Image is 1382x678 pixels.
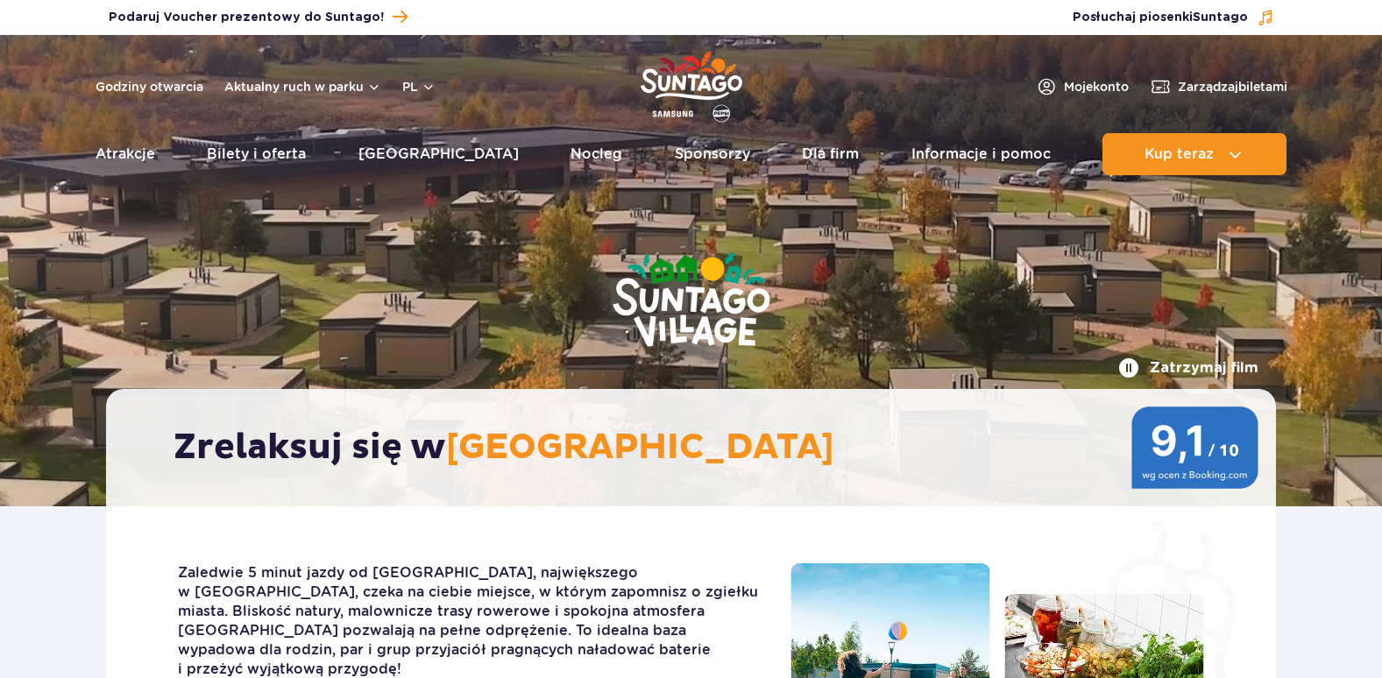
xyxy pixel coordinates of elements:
[1150,76,1287,97] a: Zarządzajbiletami
[911,133,1051,175] a: Informacje i pomoc
[1145,146,1214,162] span: Kup teraz
[1193,11,1248,24] span: Suntago
[1073,9,1248,26] span: Posłuchaj piosenki
[402,78,436,95] button: pl
[571,133,622,175] a: Nocleg
[109,5,408,29] a: Podaruj Voucher prezentowy do Suntago!
[802,133,859,175] a: Dla firm
[174,426,1226,470] h2: Zrelaksuj się w
[542,184,840,419] img: Suntago Village
[1102,133,1286,175] button: Kup teraz
[1131,406,1258,489] img: 9,1/10 wg ocen z Booking.com
[96,78,203,95] a: Godziny otwarcia
[1064,78,1129,95] span: Moje konto
[96,133,155,175] a: Atrakcje
[1178,78,1287,95] span: Zarządzaj biletami
[1073,9,1274,26] button: Posłuchaj piosenkiSuntago
[446,426,834,470] span: [GEOGRAPHIC_DATA]
[224,80,381,94] button: Aktualny ruch w parku
[109,9,384,26] span: Podaruj Voucher prezentowy do Suntago!
[358,133,519,175] a: [GEOGRAPHIC_DATA]
[1118,357,1258,378] button: Zatrzymaj film
[675,133,750,175] a: Sponsorzy
[207,133,306,175] a: Bilety i oferta
[1036,76,1129,97] a: Mojekonto
[641,44,742,124] a: Park of Poland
